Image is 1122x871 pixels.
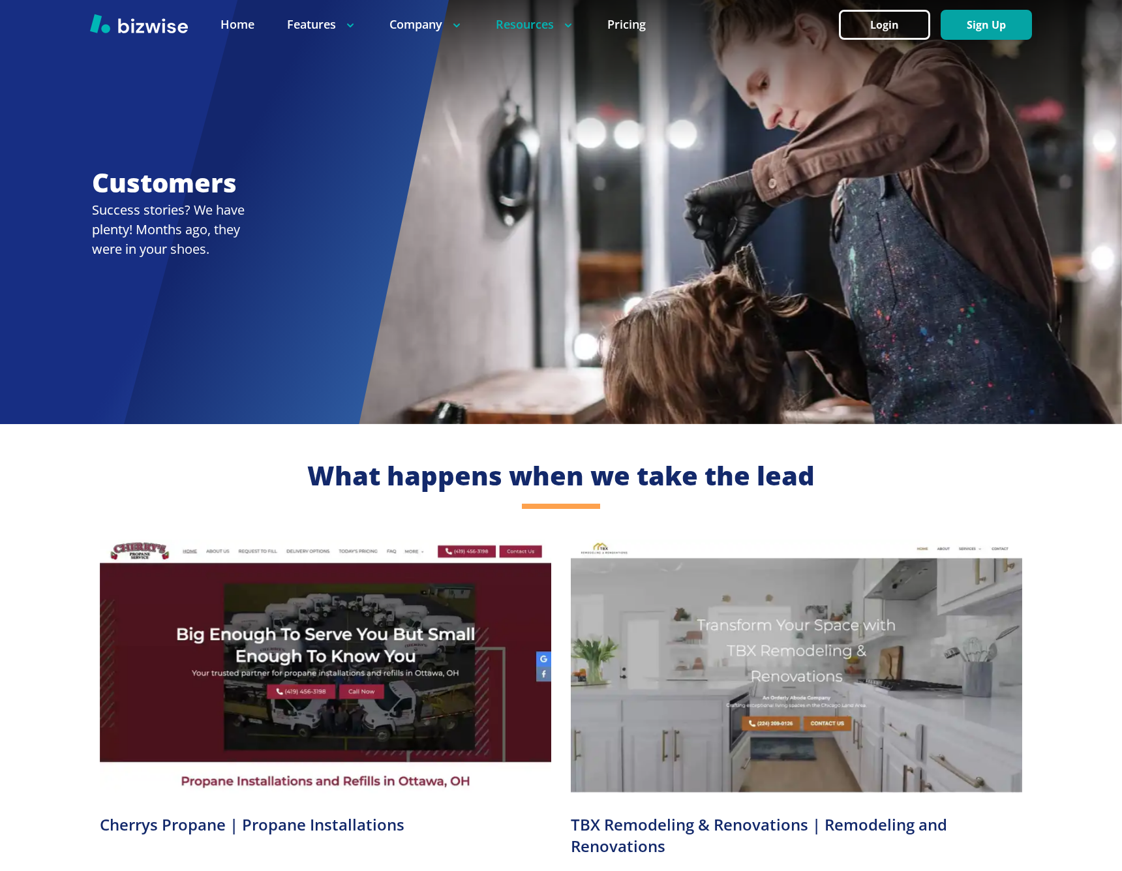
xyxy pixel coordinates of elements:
a: Home [220,16,254,33]
img: Bizwise Logo [90,14,188,33]
p: Company [389,16,463,33]
a: Pricing [607,16,646,33]
a: Login [839,19,941,31]
button: Sign Up [941,10,1032,40]
img: Cherrys Propane Screenshot [100,540,551,794]
button: Login [839,10,930,40]
p: Features [287,16,357,33]
h2: What happens when we take the lead [90,458,1033,493]
h3: Cherrys Propane | Propane Installations [100,814,551,836]
img: TBX Remodeling Screenshot [571,540,1022,794]
h3: TBX Remodeling & Renovations | Remodeling and Renovations [571,814,1022,857]
p: Resources [496,16,575,33]
a: Sign Up [941,19,1032,31]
